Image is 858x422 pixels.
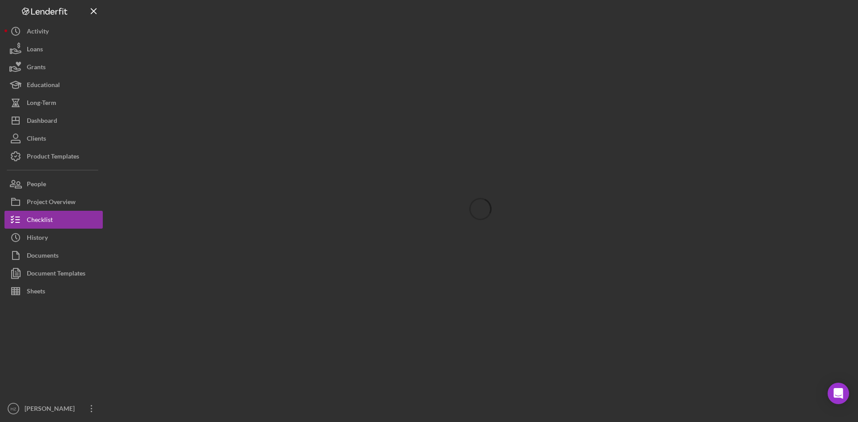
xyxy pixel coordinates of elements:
div: Activity [27,22,49,42]
div: [PERSON_NAME] [22,400,80,420]
div: Open Intercom Messenger [828,383,849,404]
div: History [27,229,48,249]
button: Activity [4,22,103,40]
div: Product Templates [27,147,79,167]
div: Dashboard [27,112,57,132]
button: HZ[PERSON_NAME] [4,400,103,418]
button: Project Overview [4,193,103,211]
div: Clients [27,130,46,150]
div: Documents [27,247,59,267]
div: People [27,175,46,195]
div: Long-Term [27,94,56,114]
button: Loans [4,40,103,58]
div: Project Overview [27,193,76,213]
button: Grants [4,58,103,76]
button: Educational [4,76,103,94]
button: Clients [4,130,103,147]
div: Checklist [27,211,53,231]
button: Long-Term [4,94,103,112]
button: History [4,229,103,247]
button: Documents [4,247,103,264]
button: Dashboard [4,112,103,130]
button: Document Templates [4,264,103,282]
div: Document Templates [27,264,85,284]
button: People [4,175,103,193]
text: HZ [11,406,17,411]
button: Product Templates [4,147,103,165]
div: Sheets [27,282,45,302]
div: Educational [27,76,60,96]
button: Sheets [4,282,103,300]
div: Loans [27,40,43,60]
div: Grants [27,58,46,78]
button: Checklist [4,211,103,229]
